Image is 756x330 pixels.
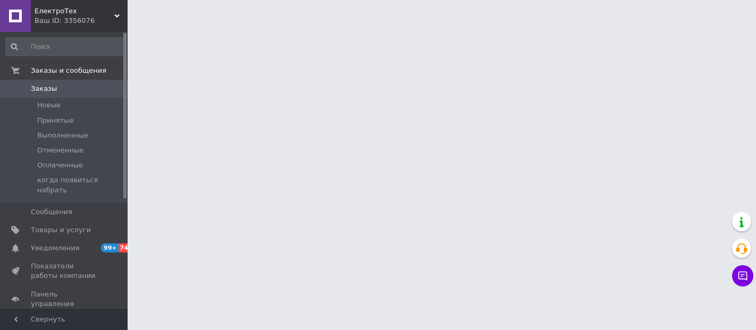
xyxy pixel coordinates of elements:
span: Сообщения [31,207,72,217]
span: Заказы [31,84,57,94]
span: Оплаченные [37,160,83,170]
span: Принятые [37,116,74,125]
span: Выполненные [37,131,88,140]
span: Новые [37,100,61,110]
span: Отмененные [37,146,83,155]
span: Показатели работы компании [31,261,98,281]
span: Заказы и сообщения [31,66,106,75]
input: Поиск [5,37,125,56]
span: Товары и услуги [31,225,91,235]
span: 74 [119,243,131,252]
span: ЕлектроТех [35,6,114,16]
span: когда появиться набрать [37,175,124,194]
button: Чат с покупателем [732,265,753,286]
span: Уведомления [31,243,79,253]
span: 99+ [101,243,119,252]
span: Панель управления [31,290,98,309]
div: Ваш ID: 3356076 [35,16,128,26]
